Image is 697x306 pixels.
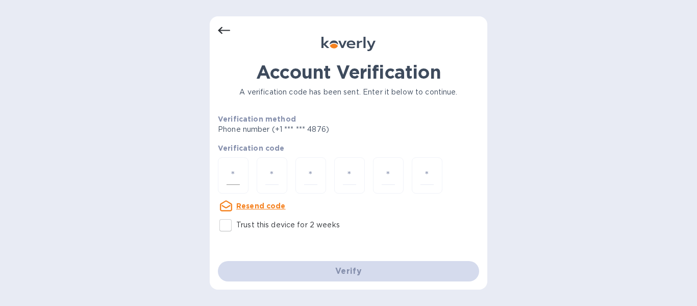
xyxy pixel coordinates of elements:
u: Resend code [236,202,286,210]
p: Phone number (+1 *** *** 4876) [218,124,407,135]
h1: Account Verification [218,61,479,83]
b: Verification method [218,115,296,123]
p: A verification code has been sent. Enter it below to continue. [218,87,479,98]
p: Verification code [218,143,479,153]
p: Trust this device for 2 weeks [236,220,340,230]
